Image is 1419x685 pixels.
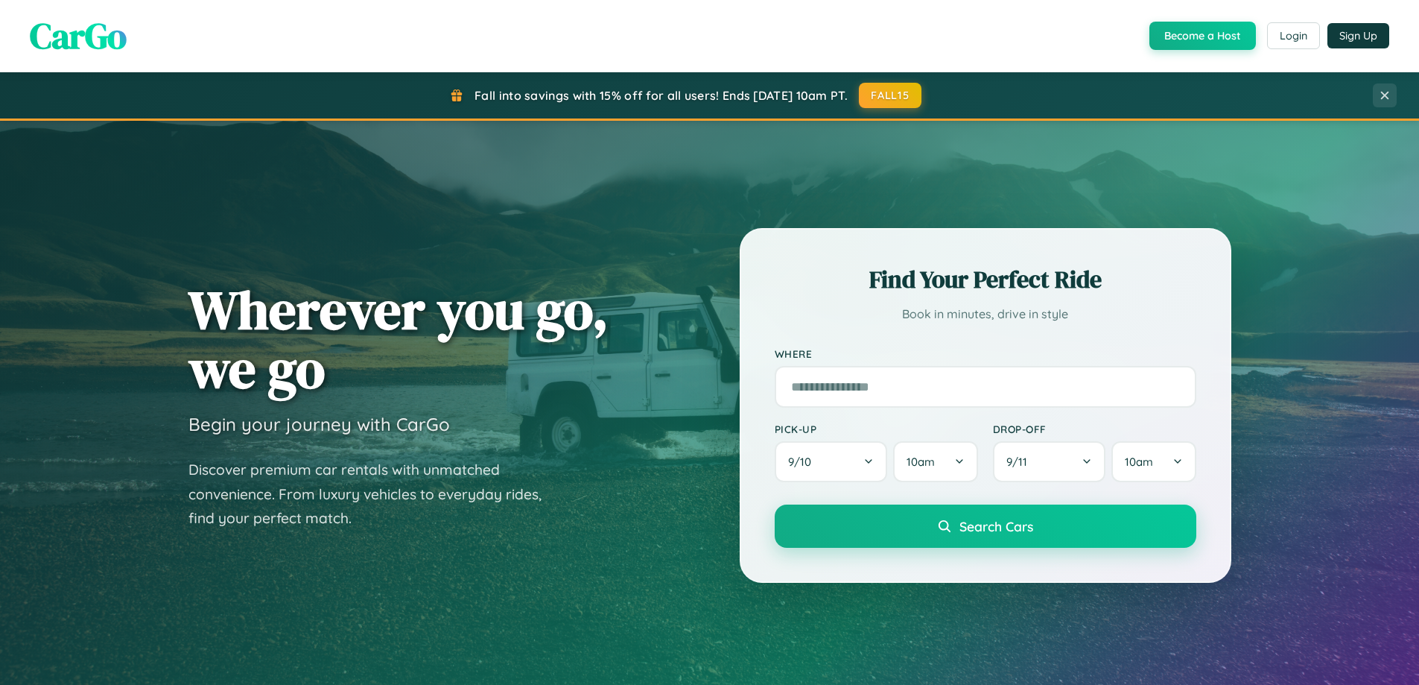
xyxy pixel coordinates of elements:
[775,303,1196,325] p: Book in minutes, drive in style
[993,423,1196,435] label: Drop-off
[775,441,888,482] button: 9/10
[859,83,921,108] button: FALL15
[993,441,1106,482] button: 9/11
[474,88,848,103] span: Fall into savings with 15% off for all users! Ends [DATE] 10am PT.
[1267,22,1320,49] button: Login
[188,413,450,435] h3: Begin your journey with CarGo
[788,455,819,469] span: 9 / 10
[775,505,1196,548] button: Search Cars
[188,458,561,531] p: Discover premium car rentals with unmatched convenience. From luxury vehicles to everyday rides, ...
[907,455,935,469] span: 10am
[893,441,977,482] button: 10am
[1125,455,1153,469] span: 10am
[1006,455,1035,469] span: 9 / 11
[959,518,1033,534] span: Search Cars
[1327,23,1389,48] button: Sign Up
[188,280,609,398] h1: Wherever you go, we go
[775,347,1196,360] label: Where
[1149,22,1256,50] button: Become a Host
[775,263,1196,296] h2: Find Your Perfect Ride
[775,423,978,435] label: Pick-up
[1111,441,1196,482] button: 10am
[30,11,127,60] span: CarGo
